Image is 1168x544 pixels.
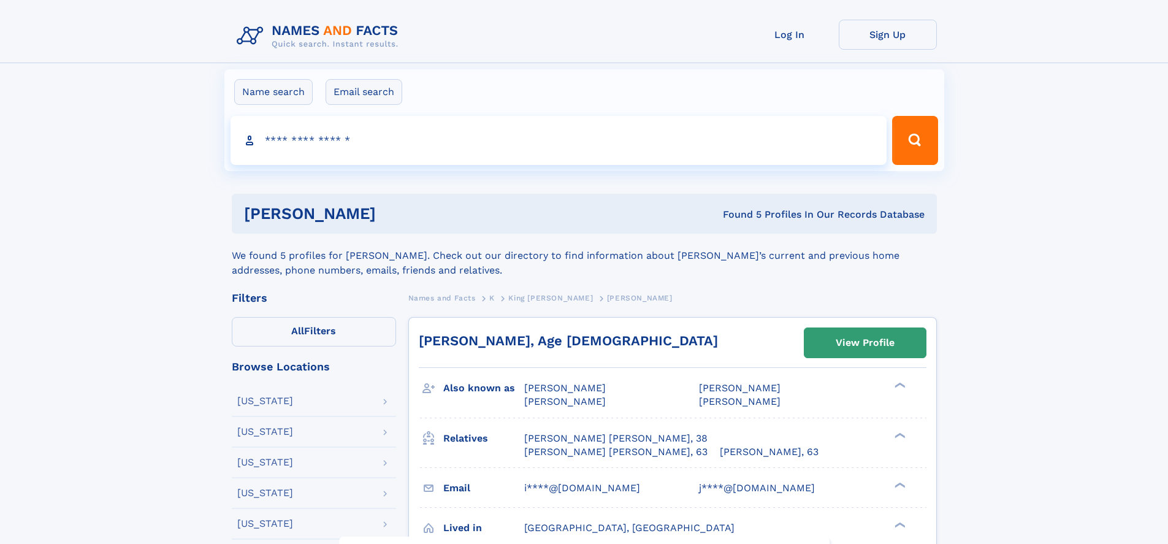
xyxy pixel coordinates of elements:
[508,294,593,302] span: King [PERSON_NAME]
[524,432,708,445] a: [PERSON_NAME] [PERSON_NAME], 38
[443,378,524,399] h3: Also known as
[699,382,781,394] span: [PERSON_NAME]
[891,521,906,529] div: ❯
[524,382,606,394] span: [PERSON_NAME]
[291,325,304,337] span: All
[892,116,937,165] button: Search Button
[720,445,819,459] a: [PERSON_NAME], 63
[891,381,906,389] div: ❯
[237,488,293,498] div: [US_STATE]
[804,328,926,358] a: View Profile
[231,116,887,165] input: search input
[443,518,524,538] h3: Lived in
[443,428,524,449] h3: Relatives
[232,234,937,278] div: We found 5 profiles for [PERSON_NAME]. Check out our directory to find information about [PERSON_...
[237,458,293,467] div: [US_STATE]
[232,293,396,304] div: Filters
[443,478,524,499] h3: Email
[607,294,673,302] span: [PERSON_NAME]
[524,445,708,459] a: [PERSON_NAME] [PERSON_NAME], 63
[408,290,476,305] a: Names and Facts
[232,20,408,53] img: Logo Names and Facts
[741,20,839,50] a: Log In
[524,396,606,407] span: [PERSON_NAME]
[891,481,906,489] div: ❯
[839,20,937,50] a: Sign Up
[549,208,925,221] div: Found 5 Profiles In Our Records Database
[508,290,593,305] a: King [PERSON_NAME]
[237,396,293,406] div: [US_STATE]
[419,333,718,348] a: [PERSON_NAME], Age [DEMOGRAPHIC_DATA]
[244,206,549,221] h1: [PERSON_NAME]
[232,361,396,372] div: Browse Locations
[524,522,735,534] span: [GEOGRAPHIC_DATA], [GEOGRAPHIC_DATA]
[699,396,781,407] span: [PERSON_NAME]
[237,519,293,529] div: [US_STATE]
[326,79,402,105] label: Email search
[489,290,495,305] a: K
[891,431,906,439] div: ❯
[232,317,396,347] label: Filters
[836,329,895,357] div: View Profile
[489,294,495,302] span: K
[237,427,293,437] div: [US_STATE]
[234,79,313,105] label: Name search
